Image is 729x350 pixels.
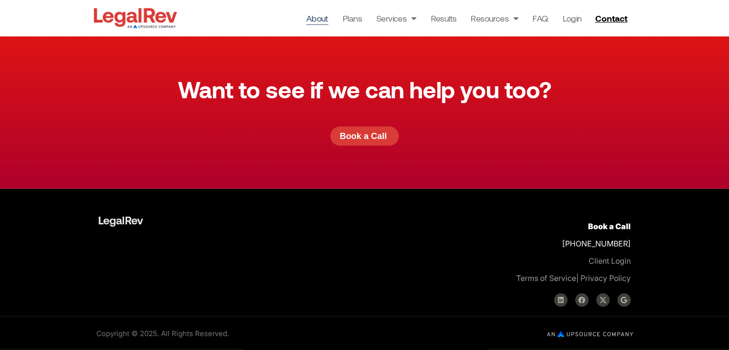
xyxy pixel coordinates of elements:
[376,12,417,25] a: Services
[595,14,627,23] span: Contact
[430,12,456,25] a: Results
[377,218,631,287] p: [PHONE_NUMBER]
[591,11,633,26] a: Contact
[580,273,631,283] a: Privacy Policy
[588,222,631,231] a: Book a Call
[340,132,387,140] span: Book a Call
[589,256,631,266] a: Client Login
[516,273,579,283] span: |
[471,12,518,25] a: Resources
[330,127,399,146] a: Book a Call
[343,12,362,25] a: Plans
[178,78,551,101] h3: Want to see if we can help you too?
[306,12,582,25] nav: Menu
[532,12,548,25] a: FAQ
[516,273,576,283] a: Terms of Service
[96,329,229,338] span: Copyright © 2025. All Rights Reserved.
[562,12,581,25] a: Login
[306,12,328,25] a: About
